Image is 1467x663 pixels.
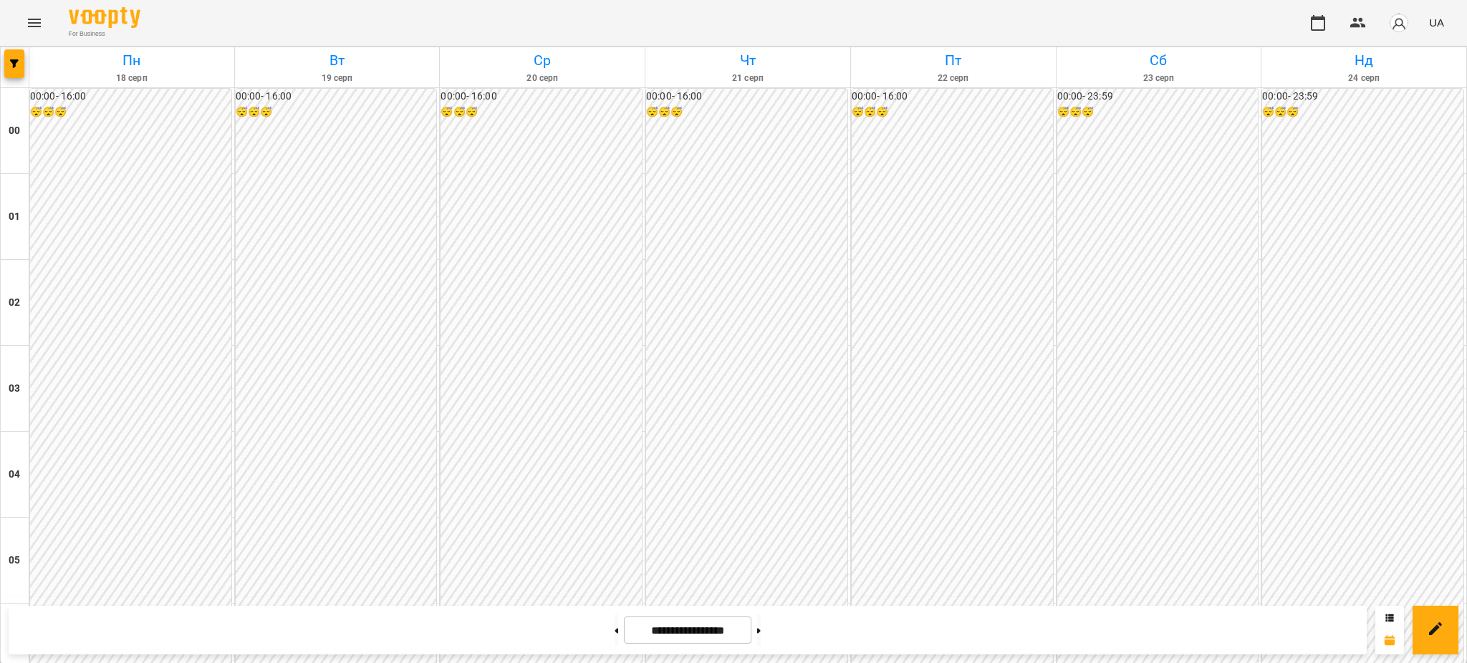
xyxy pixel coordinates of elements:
[852,89,1053,105] h6: 00:00 - 16:00
[17,6,52,40] button: Menu
[9,123,20,139] h6: 00
[30,89,231,105] h6: 00:00 - 16:00
[1057,89,1259,105] h6: 00:00 - 23:59
[441,105,642,120] h6: 😴😴😴
[1264,49,1464,72] h6: Нд
[646,105,847,120] h6: 😴😴😴
[1264,72,1464,85] h6: 24 серп
[1262,89,1463,105] h6: 00:00 - 23:59
[648,72,848,85] h6: 21 серп
[1429,15,1444,30] span: UA
[852,105,1053,120] h6: 😴😴😴
[236,89,437,105] h6: 00:00 - 16:00
[1262,105,1463,120] h6: 😴😴😴
[442,72,643,85] h6: 20 серп
[853,49,1054,72] h6: Пт
[1059,49,1259,72] h6: Сб
[442,49,643,72] h6: Ср
[32,49,232,72] h6: Пн
[237,49,438,72] h6: Вт
[69,29,140,39] span: For Business
[646,89,847,105] h6: 00:00 - 16:00
[1057,105,1259,120] h6: 😴😴😴
[9,381,20,397] h6: 03
[30,105,231,120] h6: 😴😴😴
[648,49,848,72] h6: Чт
[1423,9,1450,36] button: UA
[9,553,20,568] h6: 05
[853,72,1054,85] h6: 22 серп
[32,72,232,85] h6: 18 серп
[236,105,437,120] h6: 😴😴😴
[1059,72,1259,85] h6: 23 серп
[9,209,20,225] h6: 01
[1389,13,1409,33] img: avatar_s.png
[9,467,20,483] h6: 04
[237,72,438,85] h6: 19 серп
[69,7,140,28] img: Voopty Logo
[441,89,642,105] h6: 00:00 - 16:00
[9,295,20,311] h6: 02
